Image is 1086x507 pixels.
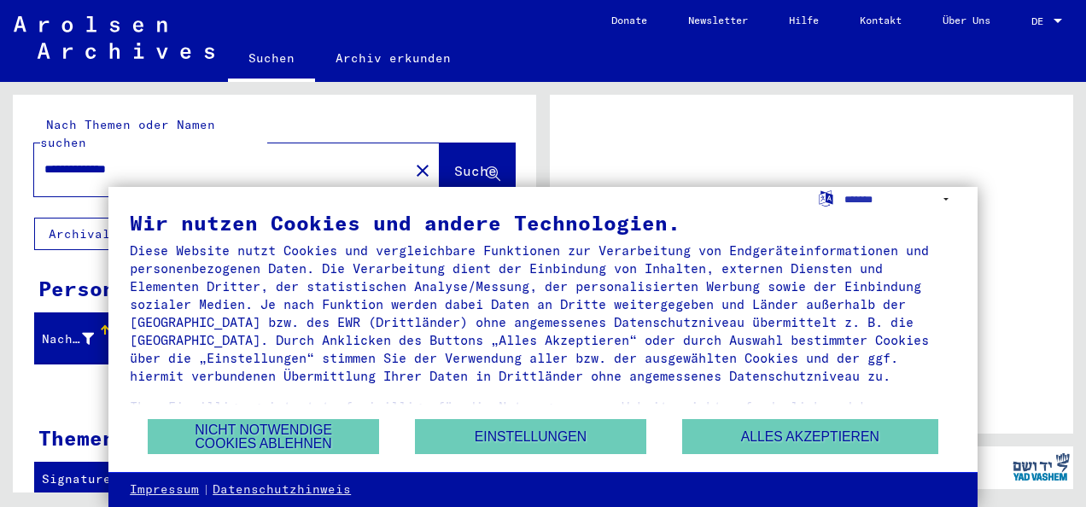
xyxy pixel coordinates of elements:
div: Wir nutzen Cookies und andere Technologien. [130,213,956,233]
div: Nachname [42,330,94,348]
button: Alles akzeptieren [682,419,938,454]
div: Personen [38,273,141,304]
select: Sprache auswählen [844,187,956,212]
div: Diese Website nutzt Cookies und vergleichbare Funktionen zur Verarbeitung von Endgeräteinformatio... [130,242,956,385]
img: yv_logo.png [1009,446,1073,488]
span: DE [1031,15,1050,27]
a: Impressum [130,481,199,498]
mat-icon: close [412,160,433,181]
div: Themen [38,422,115,453]
a: Archiv erkunden [315,38,471,79]
div: Signature [42,470,139,488]
button: Archival tree units [34,218,215,250]
button: Suche [440,143,515,196]
button: Clear [406,153,440,187]
mat-label: Nach Themen oder Namen suchen [40,117,215,150]
div: Nachname [42,325,115,353]
mat-header-cell: Nachname [35,315,112,363]
img: Arolsen_neg.svg [14,16,214,59]
span: Suche [454,162,497,179]
a: Datenschutzhinweis [213,481,351,498]
button: Nicht notwendige Cookies ablehnen [148,419,379,454]
label: Sprache auswählen [817,189,835,206]
a: Suchen [228,38,315,82]
div: Signature [42,466,156,493]
button: Einstellungen [415,419,646,454]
